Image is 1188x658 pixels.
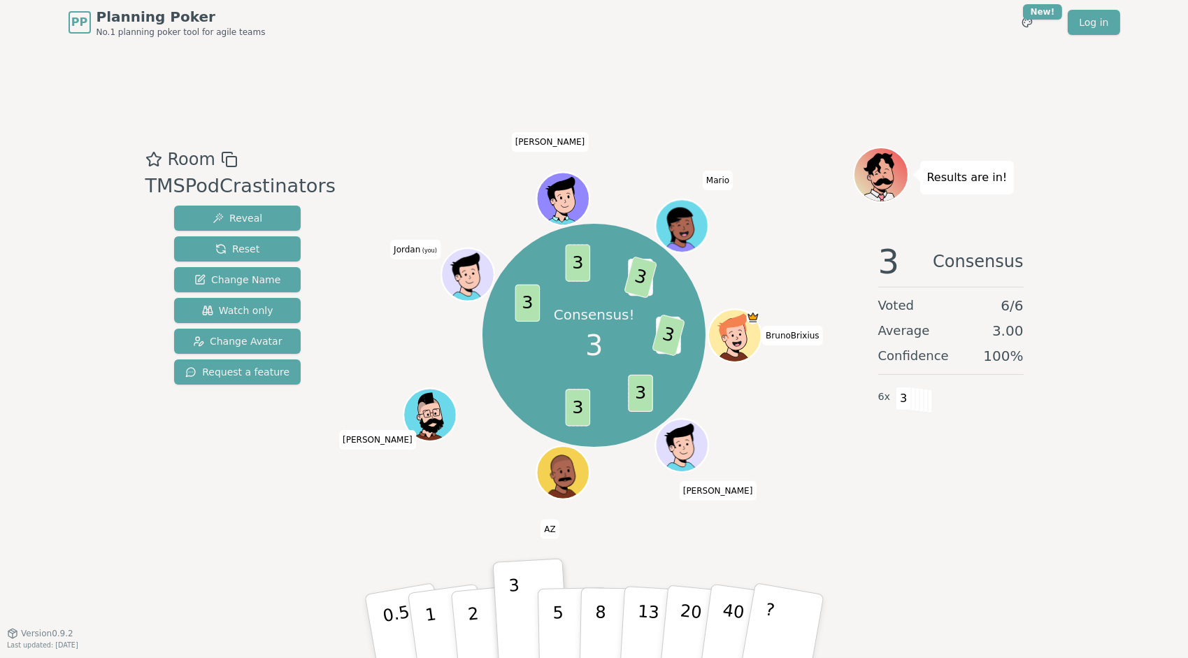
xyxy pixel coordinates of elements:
span: 100 % [983,346,1023,366]
div: New! [1023,4,1063,20]
span: Change Name [194,273,280,287]
span: 3 [624,257,657,299]
span: (you) [420,248,437,254]
button: Reset [174,236,301,262]
span: Version 0.9.2 [21,628,73,639]
span: 3 [652,314,685,357]
span: BrunoBrixius is the host [746,310,759,324]
span: Planning Poker [96,7,266,27]
p: Results are in! [927,168,1008,187]
a: PPPlanning PokerNo.1 planning poker tool for agile teams [69,7,266,38]
span: Click to change your name [680,481,757,501]
span: Confidence [878,346,949,366]
button: Request a feature [174,359,301,385]
a: Log in [1068,10,1119,35]
span: 3 [628,375,653,412]
button: Watch only [174,298,301,323]
span: 3 [585,324,603,366]
button: Click to change your avatar [443,250,492,299]
span: Click to change your name [541,520,559,539]
span: 3 [565,389,590,427]
button: Change Avatar [174,329,301,354]
span: Last updated: [DATE] [7,641,78,649]
span: Request a feature [185,365,289,379]
button: Add as favourite [145,147,162,172]
span: No.1 planning poker tool for agile teams [96,27,266,38]
button: Change Name [174,267,301,292]
p: Consensus! [554,305,635,324]
span: Watch only [202,303,273,317]
span: Reset [215,242,259,256]
span: Click to change your name [390,240,441,259]
span: 3 [515,285,540,322]
span: Click to change your name [762,326,823,345]
button: Version0.9.2 [7,628,73,639]
span: 6 / 6 [1001,296,1023,315]
span: Change Avatar [193,334,282,348]
span: Click to change your name [339,430,416,450]
span: 3.00 [992,321,1024,341]
span: 3 [878,245,900,278]
button: Reveal [174,206,301,231]
span: Reveal [213,211,262,225]
span: Consensus [933,245,1023,278]
div: TMSPodCrastinators [145,172,336,201]
span: 6 x [878,389,891,405]
span: 3 [565,245,590,282]
span: PP [71,14,87,31]
span: Average [878,321,930,341]
span: Voted [878,296,915,315]
p: 3 [508,575,523,652]
span: Click to change your name [703,171,733,190]
button: New! [1015,10,1040,35]
span: Click to change your name [512,132,589,152]
span: Room [168,147,215,172]
span: 3 [896,387,912,410]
